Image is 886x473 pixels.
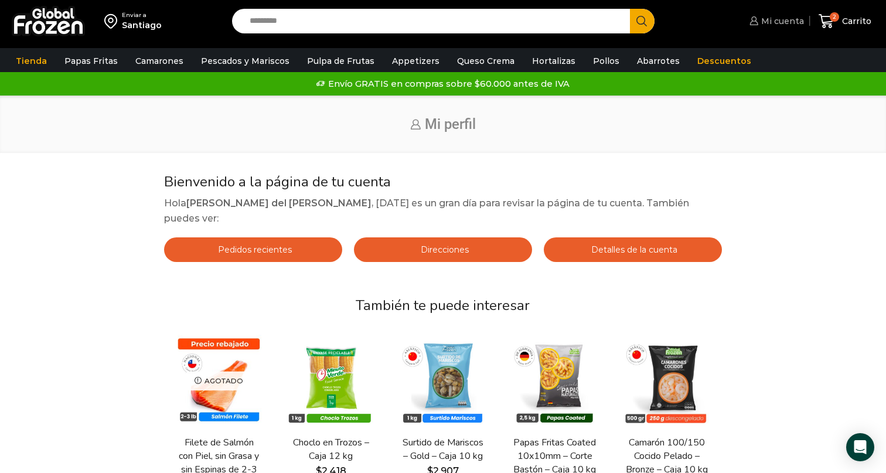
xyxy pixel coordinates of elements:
a: Direcciones [354,237,532,262]
span: 2 [830,12,839,22]
a: Descuentos [691,50,757,72]
a: Camarones [130,50,189,72]
span: Bienvenido a la página de tu cuenta [164,172,391,191]
span: Mi perfil [425,116,476,132]
a: Tienda [10,50,53,72]
a: Detalles de la cuenta [544,237,722,262]
span: Mi cuenta [758,15,804,27]
p: Hola , [DATE] es un gran día para revisar la página de tu cuenta. También puedes ver: [164,196,721,226]
a: Pollos [587,50,625,72]
span: Pedidos recientes [215,244,292,255]
a: Appetizers [386,50,445,72]
a: 2 Carrito [816,8,874,35]
a: Pescados y Mariscos [195,50,295,72]
a: Queso Crema [451,50,520,72]
a: Abarrotes [631,50,686,72]
a: Surtido de Mariscos – Gold – Caja 10 kg [401,436,484,463]
span: Carrito [839,15,871,27]
span: Detalles de la cuenta [588,244,677,255]
a: Mi cuenta [747,9,804,33]
div: Open Intercom Messenger [846,433,874,461]
img: address-field-icon.svg [104,11,122,31]
span: Direcciones [418,244,469,255]
a: Choclo en Trozos – Caja 12 kg [289,436,372,463]
div: Santiago [122,19,162,31]
button: Search button [630,9,655,33]
a: Hortalizas [526,50,581,72]
a: Papas Fritas [59,50,124,72]
a: Pedidos recientes [164,237,342,262]
strong: [PERSON_NAME] del [PERSON_NAME] [186,198,372,209]
p: Agotado [186,371,251,390]
div: Enviar a [122,11,162,19]
span: También te puede interesar [356,296,530,315]
a: Pulpa de Frutas [301,50,380,72]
